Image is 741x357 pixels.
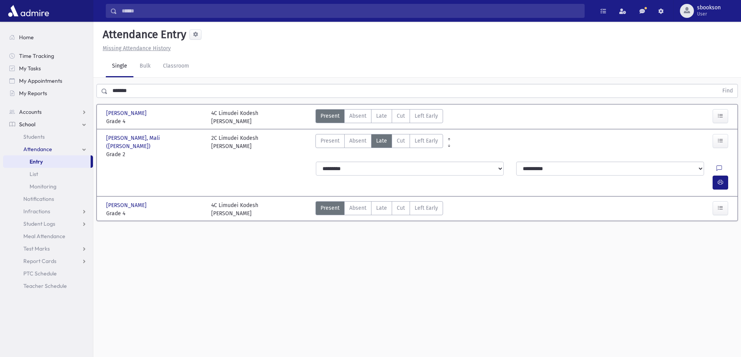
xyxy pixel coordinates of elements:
[19,52,54,59] span: Time Tracking
[106,117,203,125] span: Grade 4
[23,220,55,227] span: Student Logs
[3,267,93,280] a: PTC Schedule
[697,5,721,11] span: sbookson
[23,270,57,277] span: PTC Schedule
[3,62,93,75] a: My Tasks
[211,134,258,158] div: 2C Limudei Kodesh [PERSON_NAME]
[23,133,45,140] span: Students
[117,4,584,18] input: Search
[3,50,93,62] a: Time Tracking
[3,255,93,267] a: Report Cards
[315,109,443,125] div: AttTypes
[23,245,50,252] span: Test Marks
[103,45,171,52] u: Missing Attendance History
[19,34,34,41] span: Home
[397,204,405,212] span: Cut
[19,90,47,97] span: My Reports
[106,201,148,209] span: [PERSON_NAME]
[3,155,91,168] a: Entry
[315,134,443,158] div: AttTypes
[3,143,93,155] a: Attendance
[3,106,93,118] a: Accounts
[321,137,340,145] span: Present
[23,208,50,215] span: Infractions
[397,137,405,145] span: Cut
[3,230,93,242] a: Meal Attendance
[718,84,737,98] button: Find
[3,118,93,131] a: School
[3,193,93,205] a: Notifications
[3,242,93,255] a: Test Marks
[19,77,62,84] span: My Appointments
[23,195,54,202] span: Notifications
[30,171,38,178] span: List
[3,87,93,99] a: My Reports
[23,258,56,265] span: Report Cards
[106,134,203,150] span: [PERSON_NAME], Mali ([PERSON_NAME])
[3,205,93,218] a: Infractions
[415,137,438,145] span: Left Early
[315,201,443,218] div: AttTypes
[19,108,42,115] span: Accounts
[397,112,405,120] span: Cut
[100,28,186,41] h5: Attendance Entry
[23,282,67,289] span: Teacher Schedule
[133,56,157,77] a: Bulk
[349,204,366,212] span: Absent
[376,204,387,212] span: Late
[3,168,93,180] a: List
[697,11,721,17] span: User
[106,109,148,117] span: [PERSON_NAME]
[349,112,366,120] span: Absent
[415,204,438,212] span: Left Early
[23,146,52,153] span: Attendance
[3,218,93,230] a: Student Logs
[3,180,93,193] a: Monitoring
[19,65,41,72] span: My Tasks
[23,233,65,240] span: Meal Attendance
[106,56,133,77] a: Single
[376,137,387,145] span: Late
[349,137,366,145] span: Absent
[3,280,93,292] a: Teacher Schedule
[6,3,51,19] img: AdmirePro
[3,131,93,143] a: Students
[376,112,387,120] span: Late
[3,31,93,44] a: Home
[211,201,258,218] div: 4C Limudei Kodesh [PERSON_NAME]
[19,121,35,128] span: School
[30,158,43,165] span: Entry
[106,150,203,158] span: Grade 2
[106,209,203,218] span: Grade 4
[321,112,340,120] span: Present
[3,75,93,87] a: My Appointments
[157,56,195,77] a: Classroom
[100,45,171,52] a: Missing Attendance History
[211,109,258,125] div: 4C Limudei Kodesh [PERSON_NAME]
[415,112,438,120] span: Left Early
[30,183,56,190] span: Monitoring
[321,204,340,212] span: Present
